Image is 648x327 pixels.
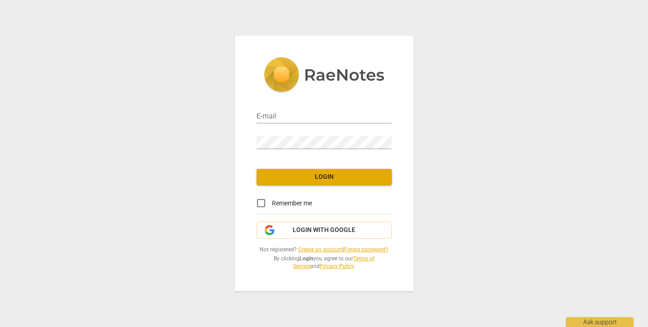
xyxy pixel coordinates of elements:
[257,255,392,270] span: By clicking you agree to our and .
[257,169,392,185] button: Login
[566,317,634,327] div: Ask support
[299,255,313,262] b: Login
[264,173,385,182] span: Login
[264,57,385,94] img: 5ac2273c67554f335776073100b6d88f.svg
[293,226,355,235] span: Login with Google
[344,246,388,253] a: Forgot password?
[293,255,374,269] a: Terms of Service
[257,222,392,239] button: Login with Google
[272,199,312,208] span: Remember me
[257,246,392,254] span: Not registered? |
[298,246,343,253] a: Create an account
[320,263,354,269] a: Privacy Policy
